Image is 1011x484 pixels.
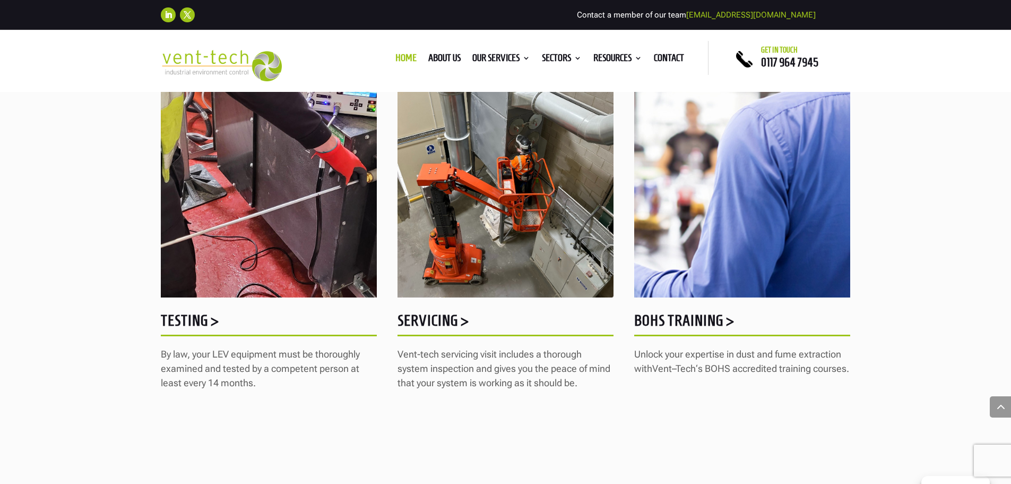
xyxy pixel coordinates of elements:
h5: Servicing > [398,313,613,334]
span: Contact a member of our team [577,10,816,20]
a: [EMAIL_ADDRESS][DOMAIN_NAME] [686,10,816,20]
a: Our Services [472,54,530,66]
a: About us [428,54,461,66]
a: Follow on LinkedIn [161,7,176,22]
span: – [672,363,676,374]
a: Sectors [542,54,582,66]
a: Resources [593,54,642,66]
img: 2023-09-27T08_35_16.549ZVENT-TECH---Clear-background [161,50,282,81]
p: By law, your LEV equipment must be thoroughly examined and tested by a competent person at least ... [161,347,377,400]
span: Vent [652,363,672,374]
span: Tech [676,363,696,374]
a: Contact [654,54,684,66]
span: ‘s BOHS accredited training courses. [696,363,849,374]
img: Servicing [398,18,613,298]
img: training [634,18,850,298]
a: Follow on X [180,7,195,22]
h5: BOHS Training > [634,313,850,334]
a: Home [395,54,417,66]
h5: Testing > [161,313,377,334]
p: Vent-tech servicing visit includes a thorough system inspection and gives you the peace of mind t... [398,347,613,400]
img: HEPA-filter-testing-James-G [161,18,377,298]
span: Unlock your expertise in dust and fume extraction with [634,349,841,374]
a: 0117 964 7945 [761,56,818,69]
span: Get in touch [761,46,798,54]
